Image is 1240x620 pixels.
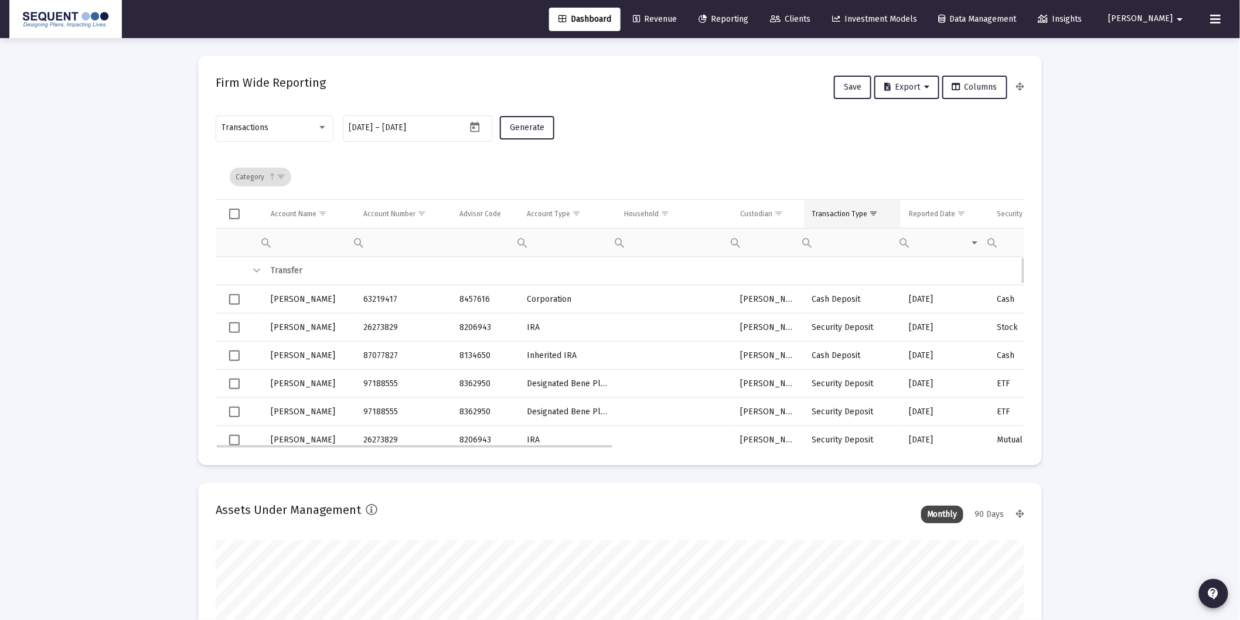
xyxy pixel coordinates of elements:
[263,314,355,342] td: [PERSON_NAME]
[451,398,519,426] td: 8362950
[263,200,355,228] td: Column Account Name
[870,209,878,218] span: Show filter options for column 'Transaction Type'
[216,73,326,92] h2: Firm Wide Reporting
[222,122,269,132] span: Transactions
[277,172,285,181] span: Show filter options for column 'undefined'
[263,285,355,314] td: [PERSON_NAME]
[349,123,373,132] input: Start date
[263,426,355,454] td: [PERSON_NAME]
[884,82,929,92] span: Export
[229,379,240,389] div: Select row
[699,14,748,24] span: Reporting
[229,294,240,305] div: Select row
[939,14,1017,24] span: Data Management
[901,200,989,228] td: Column Reported Date
[989,370,1073,398] td: ETF
[229,350,240,361] div: Select row
[901,398,989,426] td: [DATE]
[732,398,803,426] td: [PERSON_NAME]
[383,123,439,132] input: End date
[519,314,616,342] td: IRA
[451,200,519,228] td: Column Advisor Code
[230,168,291,186] div: Category
[874,76,939,99] button: Export
[633,14,677,24] span: Revenue
[451,342,519,370] td: 8134650
[624,209,659,219] div: Household
[355,228,451,257] td: Filter cell
[245,257,263,285] td: Collapse
[804,398,901,426] td: Security Deposit
[1095,7,1201,30] button: [PERSON_NAME]
[732,426,803,454] td: [PERSON_NAME]
[732,370,803,398] td: [PERSON_NAME]
[216,155,1024,448] div: Data grid
[263,342,355,370] td: [PERSON_NAME]
[1109,14,1173,24] span: [PERSON_NAME]
[229,209,240,219] div: Select all
[901,285,989,314] td: [DATE]
[989,398,1073,426] td: ETF
[761,8,820,31] a: Clients
[989,228,1073,257] td: Filter cell
[997,209,1041,219] div: Security Type
[770,14,810,24] span: Clients
[957,209,966,218] span: Show filter options for column 'Reported Date'
[451,426,519,454] td: 8206943
[942,76,1007,99] button: Columns
[572,209,581,218] span: Show filter options for column 'Account Type'
[804,314,901,342] td: Security Deposit
[929,8,1026,31] a: Data Management
[451,370,519,398] td: 8362950
[804,285,901,314] td: Cash Deposit
[989,342,1073,370] td: Cash
[229,322,240,333] div: Select row
[355,398,451,426] td: 97188555
[229,407,240,417] div: Select row
[804,200,901,228] td: Column Transaction Type
[774,209,783,218] span: Show filter options for column 'Custodian'
[519,426,616,454] td: IRA
[510,122,544,132] span: Generate
[363,209,415,219] div: Account Number
[952,82,997,92] span: Columns
[318,209,327,218] span: Show filter options for column 'Account Name'
[689,8,758,31] a: Reporting
[921,506,963,523] div: Monthly
[832,14,917,24] span: Investment Models
[376,123,380,132] span: –
[417,209,426,218] span: Show filter options for column 'Account Number'
[989,426,1073,454] td: Mutual Fund
[355,370,451,398] td: 97188555
[519,228,616,257] td: Filter cell
[18,8,113,31] img: Dashboard
[660,209,669,218] span: Show filter options for column 'Household'
[263,398,355,426] td: [PERSON_NAME]
[527,209,570,219] div: Account Type
[1173,8,1187,31] mat-icon: arrow_drop_down
[451,314,519,342] td: 8206943
[519,200,616,228] td: Column Account Type
[451,285,519,314] td: 8457616
[355,200,451,228] td: Column Account Number
[901,314,989,342] td: [DATE]
[229,435,240,445] div: Select row
[355,285,451,314] td: 63219417
[844,82,861,92] span: Save
[732,314,803,342] td: [PERSON_NAME]
[1029,8,1092,31] a: Insights
[466,118,483,135] button: Open calendar
[732,285,803,314] td: [PERSON_NAME]
[823,8,926,31] a: Investment Models
[969,506,1010,523] div: 90 Days
[624,8,686,31] a: Revenue
[519,398,616,426] td: Designated Bene Plan
[901,426,989,454] td: [DATE]
[355,342,451,370] td: 87077827
[263,228,355,257] td: Filter cell
[901,342,989,370] td: [DATE]
[263,370,355,398] td: [PERSON_NAME]
[500,116,554,139] button: Generate
[901,370,989,398] td: [DATE]
[519,285,616,314] td: Corporation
